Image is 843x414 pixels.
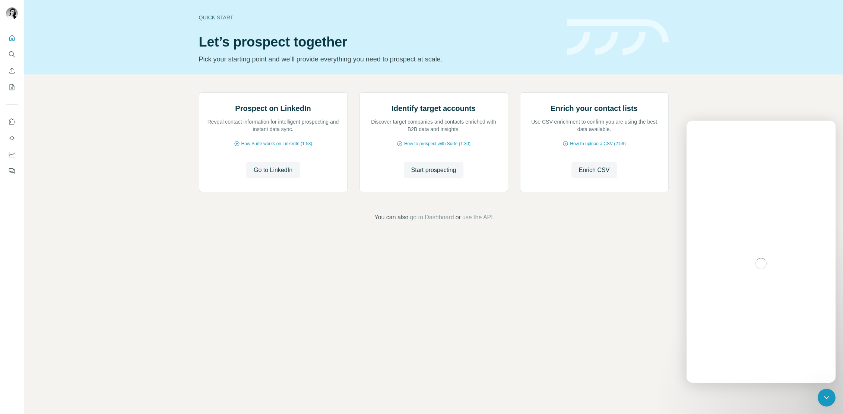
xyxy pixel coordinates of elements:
[6,48,18,61] button: Search
[571,162,617,178] button: Enrich CSV
[392,103,476,114] h2: Identify target accounts
[567,19,669,55] img: banner
[241,140,313,147] span: How Surfe works on LinkedIn (1:58)
[6,164,18,178] button: Feedback
[570,140,625,147] span: How to upload a CSV (2:59)
[254,166,292,175] span: Go to LinkedIn
[6,131,18,145] button: Use Surfe API
[6,80,18,94] button: My lists
[199,35,558,50] h1: Let’s prospect together
[528,118,661,133] p: Use CSV enrichment to confirm you are using the best data available.
[410,213,454,222] button: go to Dashboard
[6,64,18,77] button: Enrich CSV
[6,31,18,45] button: Quick start
[6,115,18,128] button: Use Surfe on LinkedIn
[6,7,18,19] img: Avatar
[579,166,610,175] span: Enrich CSV
[687,121,836,383] iframe: Intercom live chat
[411,166,456,175] span: Start prospecting
[404,140,470,147] span: How to prospect with Surfe (1:30)
[235,103,311,114] h2: Prospect on LinkedIn
[367,118,500,133] p: Discover target companies and contacts enriched with B2B data and insights.
[551,103,637,114] h2: Enrich your contact lists
[404,162,464,178] button: Start prospecting
[207,118,340,133] p: Reveal contact information for intelligent prospecting and instant data sync.
[199,54,558,64] p: Pick your starting point and we’ll provide everything you need to prospect at scale.
[456,213,461,222] span: or
[462,213,493,222] button: use the API
[818,389,836,407] iframe: Intercom live chat
[6,148,18,161] button: Dashboard
[199,14,558,21] div: Quick start
[374,213,408,222] span: You can also
[246,162,300,178] button: Go to LinkedIn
